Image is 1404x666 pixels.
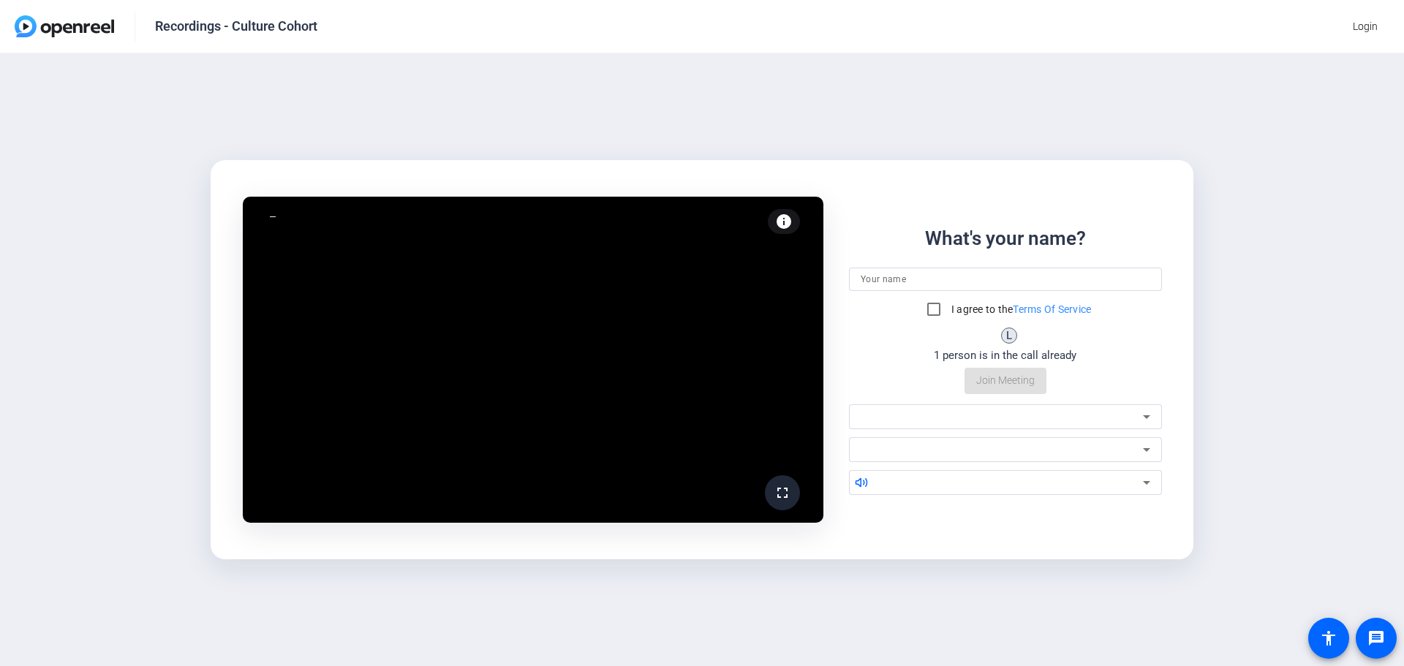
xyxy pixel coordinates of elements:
div: What's your name? [925,224,1086,253]
span: Login [1353,19,1378,34]
label: I agree to the [948,302,1092,317]
mat-icon: message [1367,629,1385,647]
button: Login [1341,13,1389,39]
div: Recordings - Culture Cohort [155,18,317,35]
mat-icon: info [775,213,793,230]
mat-icon: fullscreen [774,484,791,502]
div: L [1001,328,1017,344]
div: 1 person is in the call already [934,347,1076,364]
input: Your name [861,270,1150,288]
img: OpenReel logo [15,15,114,37]
a: Terms Of Service [1013,303,1091,315]
mat-icon: accessibility [1320,629,1337,647]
